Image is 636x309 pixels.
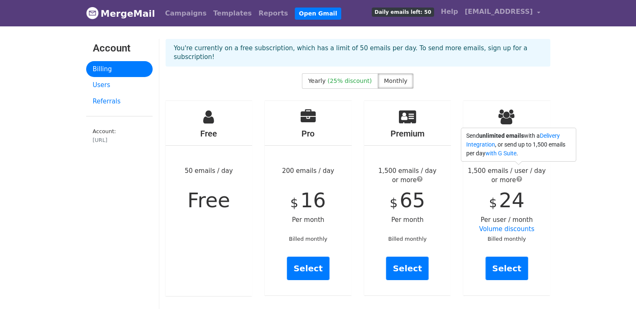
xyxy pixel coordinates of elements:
[287,257,329,280] a: Select
[461,128,576,161] div: Send with a , or send up to 1,500 emails per day .
[465,7,533,17] span: [EMAIL_ADDRESS]
[265,101,352,295] div: 200 emails / day Per month
[368,3,437,20] a: Daily emails left: 50
[390,196,398,210] span: $
[384,77,407,84] span: Monthly
[485,257,528,280] a: Select
[479,225,534,233] a: Volume discounts
[364,101,451,295] div: Per month
[93,136,146,144] div: [URL]
[372,8,434,17] span: Daily emails left: 50
[489,196,497,210] span: $
[86,77,153,93] a: Users
[86,61,153,77] a: Billing
[265,129,352,139] h4: Pro
[388,236,427,242] small: Billed monthly
[594,269,636,309] iframe: Chat Widget
[187,188,230,212] span: Free
[210,5,255,22] a: Templates
[400,188,425,212] span: 65
[485,150,516,157] a: with G Suite
[86,93,153,110] a: Referrals
[93,42,146,54] h3: Account
[488,236,526,242] small: Billed monthly
[300,188,326,212] span: 16
[295,8,341,20] a: Open Gmail
[174,44,542,62] p: You're currently on a free subscription, which has a limit of 50 emails per day. To send more ema...
[166,129,253,139] h4: Free
[463,101,550,295] div: Per user / month
[461,3,543,23] a: [EMAIL_ADDRESS]
[499,188,524,212] span: 24
[308,77,326,84] span: Yearly
[327,77,372,84] span: (25% discount)
[479,132,524,139] b: unlimited emails
[166,101,253,296] div: 50 emails / day
[386,257,429,280] a: Select
[463,166,550,185] div: 1,500 emails / user / day or more
[289,236,327,242] small: Billed monthly
[86,5,155,22] a: MergeMail
[364,166,451,185] div: 1,500 emails / day or more
[86,7,99,19] img: MergeMail logo
[162,5,210,22] a: Campaigns
[437,3,461,20] a: Help
[255,5,291,22] a: Reports
[290,196,298,210] span: $
[93,128,146,144] small: Account:
[364,129,451,139] h4: Premium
